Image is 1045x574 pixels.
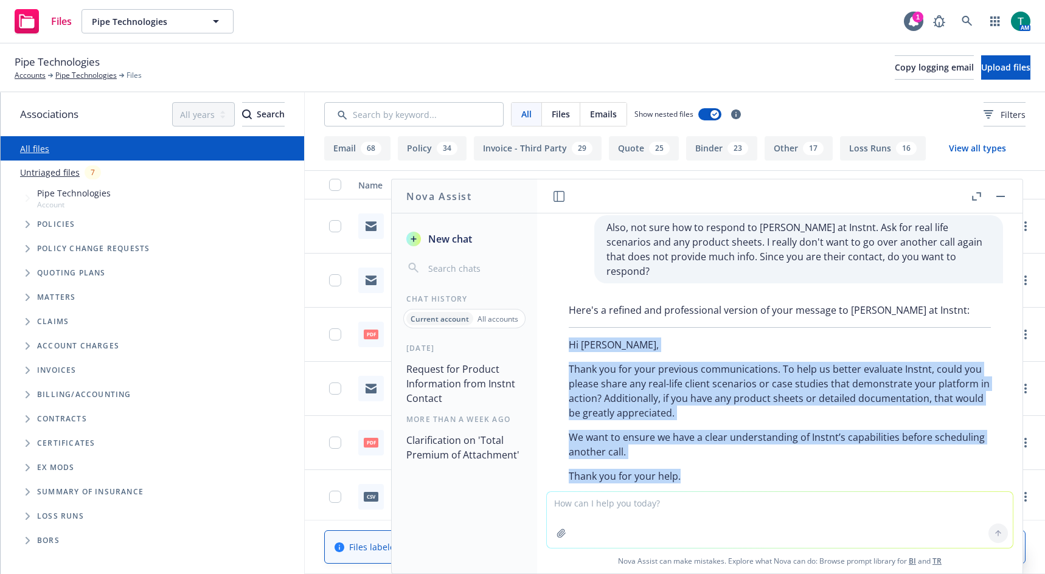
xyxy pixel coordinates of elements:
[37,367,77,374] span: Invoices
[329,437,341,449] input: Toggle Row Selected
[55,70,117,81] a: Pipe Technologies
[361,142,381,155] div: 68
[1018,219,1033,233] a: more
[572,142,592,155] div: 29
[329,382,341,395] input: Toggle Row Selected
[37,318,69,325] span: Claims
[542,548,1018,573] span: Nova Assist can make mistakes. Explore what Nova can do: Browse prompt library for and
[606,220,991,278] p: Also, not sure how to respond to [PERSON_NAME] at Instnt. Ask for real life scenarios and any pro...
[927,9,951,33] a: Report a Bug
[37,464,74,471] span: Ex Mods
[552,108,570,120] span: Files
[609,136,679,161] button: Quote
[127,70,142,81] span: Files
[484,170,615,199] button: File type
[37,415,87,423] span: Contracts
[569,469,991,483] p: Thank you for your help.
[853,170,984,199] button: Linked associations
[37,488,144,496] span: Summary of insurance
[324,102,504,126] input: Search by keyword...
[329,328,341,341] input: Toggle Row Selected
[895,61,974,73] span: Copy logging email
[364,438,378,447] span: pdf
[242,109,252,119] svg: Search
[569,362,991,420] p: Thank you for your previous communications. To help us better evaluate Instnt, could you please s...
[85,165,101,179] div: 7
[398,136,467,161] button: Policy
[765,136,833,161] button: Other
[392,343,537,353] div: [DATE]
[984,108,1026,121] span: Filters
[37,294,75,301] span: Matters
[401,358,527,409] button: Request for Product Information from Instnt Contact
[1011,12,1030,31] img: photo
[358,179,466,192] div: Name
[895,55,974,80] button: Copy logging email
[37,221,75,228] span: Policies
[1,382,304,553] div: Folder Tree Example
[51,16,72,26] span: Files
[569,303,991,317] p: Here's a refined and professional version of your message to [PERSON_NAME] at Instnt:
[324,136,391,161] button: Email
[437,142,457,155] div: 34
[983,9,1007,33] a: Switch app
[477,314,518,324] p: All accounts
[840,136,926,161] button: Loss Runs
[1,184,304,382] div: Tree Example
[20,143,49,154] a: All files
[426,232,472,246] span: New chat
[242,103,285,126] div: Search
[37,245,150,252] span: Policy change requests
[474,136,602,161] button: Invoice - Third Party
[984,102,1026,126] button: Filters
[1018,273,1033,288] a: more
[932,556,942,566] a: TR
[20,106,78,122] span: Associations
[649,142,670,155] div: 25
[909,556,916,566] a: BI
[727,142,748,155] div: 23
[329,179,341,191] input: Select all
[82,9,234,33] button: Pipe Technologies
[15,54,100,70] span: Pipe Technologies
[1018,327,1033,342] a: more
[242,102,285,126] button: SearchSearch
[20,166,80,179] a: Untriaged files
[37,537,60,544] span: BORs
[411,314,469,324] p: Current account
[981,55,1030,80] button: Upload files
[92,15,197,28] span: Pipe Technologies
[401,228,527,250] button: New chat
[1018,381,1033,396] a: more
[569,337,991,352] p: Hi [PERSON_NAME],
[349,541,605,553] span: Files labeled as "Auto ID card" are hidden.
[353,170,484,199] button: Name
[329,220,341,232] input: Toggle Row Selected
[1001,108,1026,121] span: Filters
[364,330,378,339] span: PDF
[1018,489,1033,504] a: more
[912,12,923,22] div: 1
[37,199,111,210] span: Account
[686,136,757,161] button: Binder
[15,70,46,81] a: Accounts
[37,513,84,520] span: Loss Runs
[37,391,131,398] span: Billing/Accounting
[37,342,119,350] span: Account charges
[569,430,991,459] p: We want to ensure we have a clear understanding of Instnt’s capabilities before scheduling anothe...
[929,136,1026,161] button: View all types
[401,429,527,466] button: Clarification on 'Total Premium of Attachment'
[634,109,693,119] span: Show nested files
[981,61,1030,73] span: Upload files
[723,170,854,199] button: Summary
[10,4,77,38] a: Files
[521,108,532,120] span: All
[37,440,95,447] span: Certificates
[392,294,537,304] div: Chat History
[406,189,472,204] h1: Nova Assist
[329,274,341,286] input: Toggle Row Selected
[426,260,522,277] input: Search chats
[329,491,341,503] input: Toggle Row Selected
[364,492,378,501] span: csv
[896,142,917,155] div: 16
